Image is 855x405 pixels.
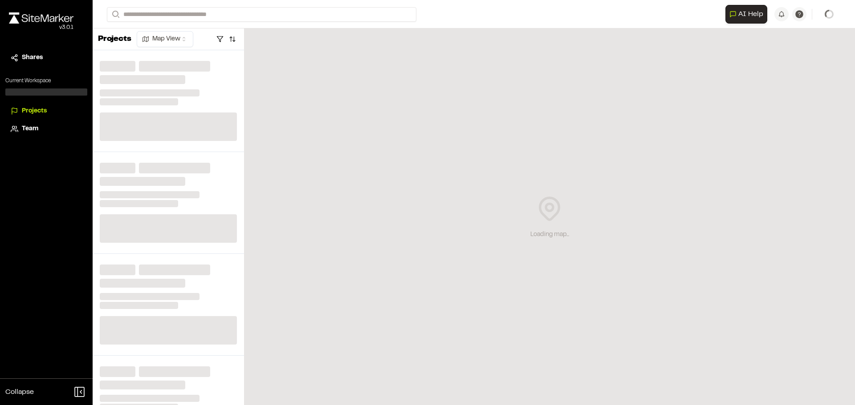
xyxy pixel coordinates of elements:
[11,53,82,63] a: Shares
[9,12,73,24] img: rebrand.png
[725,5,767,24] button: Open AI Assistant
[5,387,34,397] span: Collapse
[738,9,763,20] span: AI Help
[11,124,82,134] a: Team
[107,7,123,22] button: Search
[22,53,43,63] span: Shares
[11,106,82,116] a: Projects
[22,124,38,134] span: Team
[5,77,87,85] p: Current Workspace
[530,230,569,240] div: Loading map...
[725,5,771,24] div: Open AI Assistant
[22,106,47,116] span: Projects
[9,24,73,32] div: Oh geez...please don't...
[98,33,131,45] p: Projects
